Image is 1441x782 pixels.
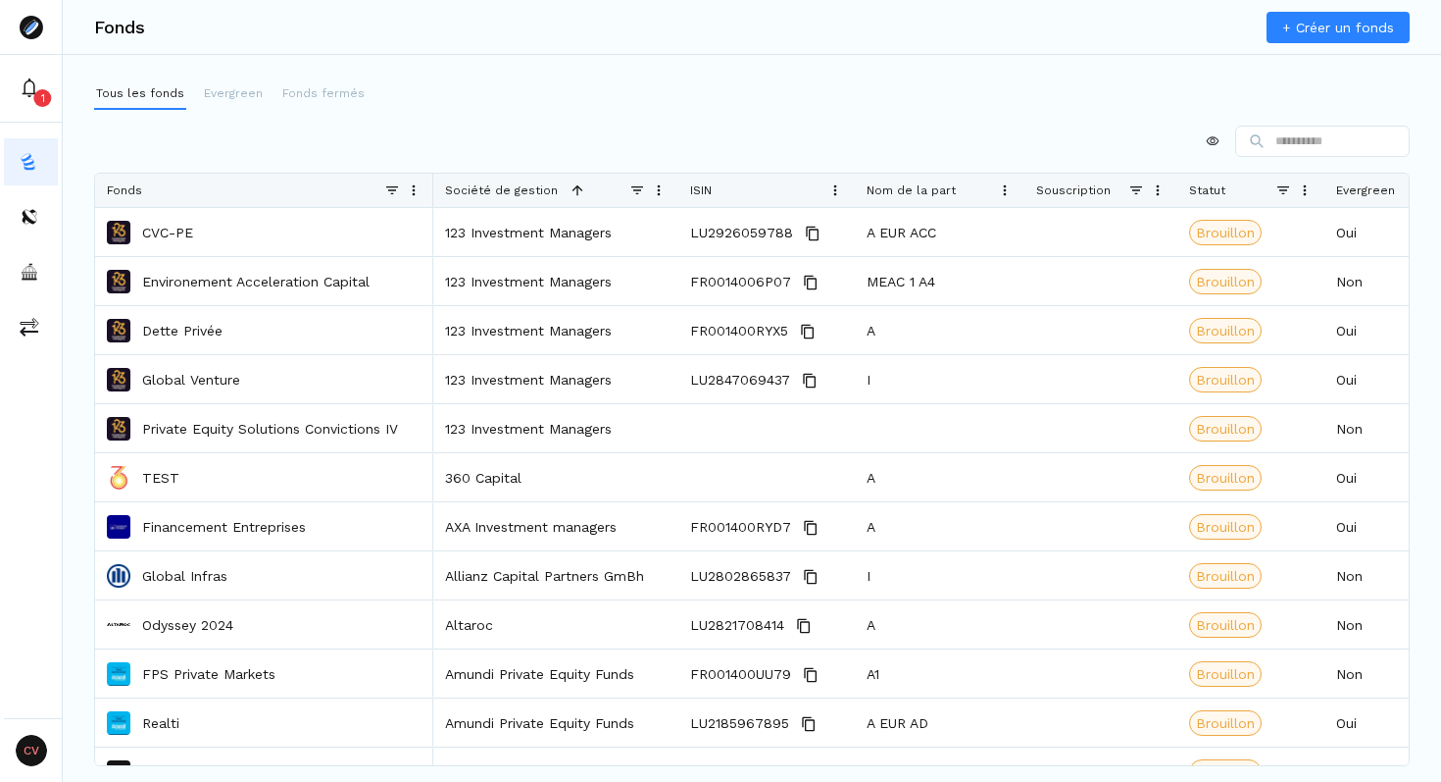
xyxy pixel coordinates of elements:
[690,209,793,257] span: LU2926059788
[4,303,58,350] button: commissions
[1267,12,1410,43] a: + Créer un fonds
[282,84,365,102] p: Fonds fermés
[142,468,179,488] a: TEST
[1196,468,1255,488] span: Brouillon
[1196,566,1255,586] span: Brouillon
[20,152,39,172] img: funds
[855,502,1024,550] div: A
[107,417,130,441] img: Private Equity Solutions Convictions IV
[142,762,237,782] a: Private Debt II
[142,419,398,439] a: Private Equity Solutions Convictions IV
[107,319,130,342] img: Dette Privée
[1196,321,1255,340] span: Brouillon
[433,453,678,501] div: 360 Capital
[4,138,58,185] button: funds
[107,515,130,539] img: Financement Entreprises
[107,183,142,197] span: Fonds
[690,552,791,600] span: LU2802865837
[690,700,789,748] span: LU2185967895
[20,262,39,282] img: asset-managers
[1196,370,1255,390] span: Brouillon
[202,78,265,110] button: Evergreen
[94,78,186,110] button: Tous les fonds
[204,84,263,102] p: Evergreen
[107,564,130,588] img: Global Infras
[107,613,130,637] img: Odyssey 2024
[142,370,240,390] a: Global Venture
[433,699,678,747] div: Amundi Private Equity Funds
[867,183,956,197] span: Nom de la part
[445,183,558,197] span: Société de gestion
[433,208,678,256] div: 123 Investment Managers
[1196,419,1255,439] span: Brouillon
[1196,223,1255,242] span: Brouillon
[1336,183,1395,197] span: Evergreen
[1036,183,1111,197] span: Souscription
[690,307,788,355] span: FR001400RYX5
[142,566,227,586] a: Global Infras
[690,258,791,306] span: FR0014006P07
[433,404,678,452] div: 123 Investment Managers
[433,650,678,698] div: Amundi Private Equity Funds
[20,317,39,337] img: commissions
[855,650,1024,698] div: A1
[4,248,58,295] button: asset-managers
[1196,762,1255,782] span: Brouillon
[799,663,822,687] button: Copy
[433,600,678,649] div: Altaroc
[690,183,712,197] span: ISIN
[796,320,820,343] button: Copy
[142,713,179,733] a: Realti
[96,84,184,102] p: Tous les fonds
[4,193,58,240] button: distributors
[142,615,233,635] a: Odyssey 2024
[1189,183,1225,197] span: Statut
[280,78,367,110] button: Fonds fermés
[94,19,145,36] h3: Fonds
[690,356,790,404] span: LU2847069437
[41,90,45,106] p: 1
[799,271,822,294] button: Copy
[4,65,58,112] button: 1
[690,503,791,551] span: FR001400RYD7
[142,223,193,242] a: CVC-PE
[433,257,678,305] div: 123 Investment Managers
[142,272,370,291] a: Environement Acceleration Capital
[107,368,130,391] img: Global Venture
[792,614,816,638] button: Copy
[1196,272,1255,291] span: Brouillon
[1196,664,1255,684] span: Brouillon
[433,502,678,550] div: AXA Investment managers
[1196,517,1255,537] span: Brouillon
[855,551,1024,600] div: I
[1196,615,1255,635] span: Brouillon
[799,565,822,589] button: Copy
[799,516,822,540] button: Copy
[107,221,130,244] img: CVC-PE
[855,355,1024,403] div: I
[142,664,275,684] a: FPS Private Markets
[107,466,130,490] img: TEST
[798,369,821,392] button: Copy
[142,321,223,340] a: Dette Privée
[107,270,130,293] img: Environement Acceleration Capital
[20,207,39,227] img: distributors
[855,208,1024,256] div: A EUR ACC
[855,306,1024,354] div: A
[433,306,678,354] div: 123 Investment Managers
